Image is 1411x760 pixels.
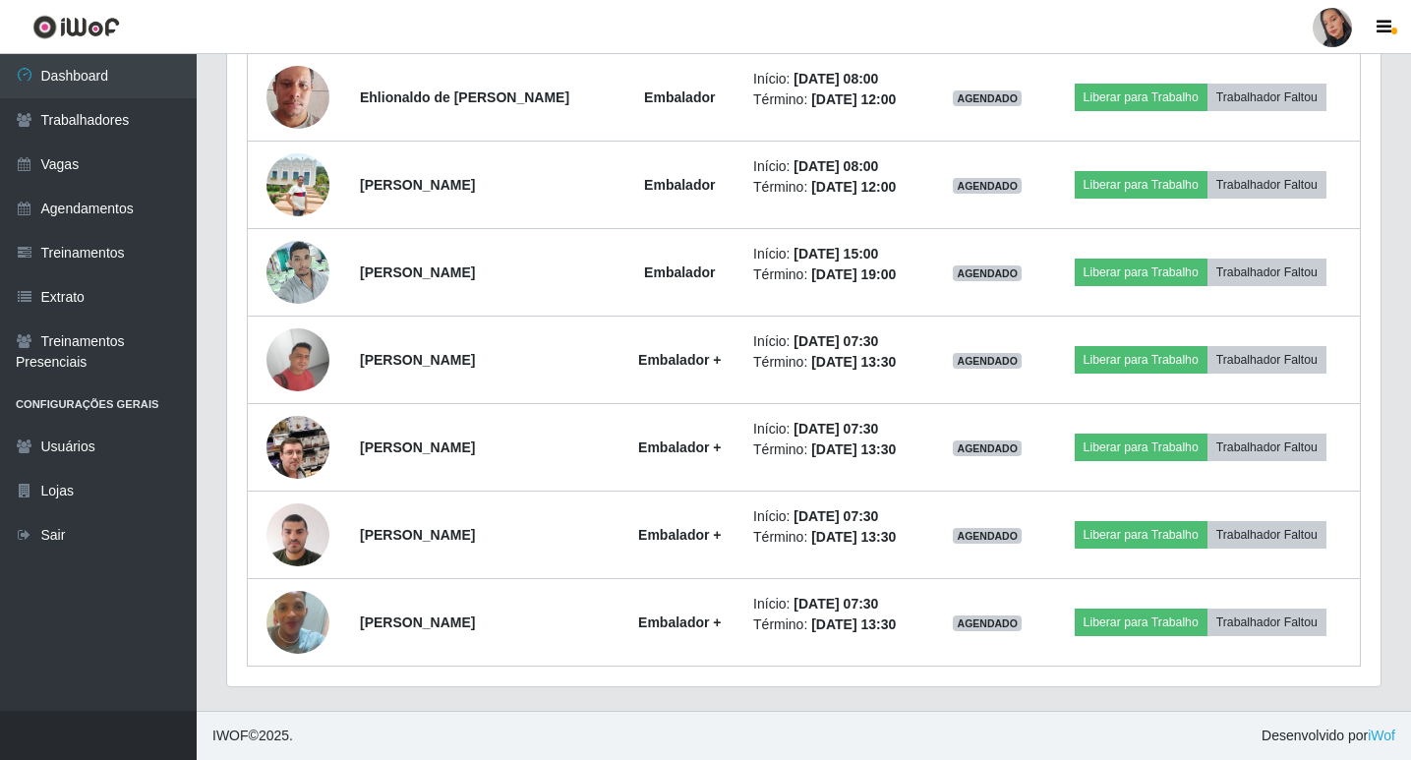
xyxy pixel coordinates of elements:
span: Desenvolvido por [1262,726,1395,746]
strong: Embalador [644,89,715,105]
button: Trabalhador Faltou [1207,259,1326,286]
button: Liberar para Trabalho [1075,521,1207,549]
span: AGENDADO [953,178,1022,194]
li: Término: [753,89,922,110]
li: Início: [753,419,922,439]
time: [DATE] 13:30 [811,616,896,632]
button: Liberar para Trabalho [1075,259,1207,286]
button: Trabalhador Faltou [1207,84,1326,111]
img: 1752882089703.jpeg [266,153,329,216]
time: [DATE] 15:00 [794,246,878,262]
li: Início: [753,69,922,89]
strong: [PERSON_NAME] [360,527,475,543]
time: [DATE] 08:00 [794,158,878,174]
time: [DATE] 07:30 [794,596,878,612]
time: [DATE] 07:30 [794,333,878,349]
strong: [PERSON_NAME] [360,614,475,630]
span: AGENDADO [953,528,1022,544]
time: [DATE] 12:00 [811,91,896,107]
button: Trabalhador Faltou [1207,434,1326,461]
time: [DATE] 13:30 [811,441,896,457]
img: 1747873820563.jpeg [266,230,329,314]
li: Término: [753,527,922,548]
time: [DATE] 07:30 [794,421,878,437]
img: 1699235527028.jpeg [266,391,329,503]
li: Início: [753,594,922,614]
time: [DATE] 07:30 [794,508,878,524]
time: [DATE] 19:00 [811,266,896,282]
button: Trabalhador Faltou [1207,346,1326,374]
img: 1731166648549.jpeg [266,493,329,576]
li: Término: [753,439,922,460]
button: Liberar para Trabalho [1075,171,1207,199]
strong: Embalador + [638,352,721,368]
a: iWof [1368,728,1395,743]
strong: [PERSON_NAME] [360,177,475,193]
span: © 2025 . [212,726,293,746]
li: Término: [753,352,922,373]
img: 1710898857944.jpeg [266,328,329,391]
li: Término: [753,264,922,285]
li: Início: [753,506,922,527]
li: Início: [753,331,922,352]
time: [DATE] 12:00 [811,179,896,195]
button: Liberar para Trabalho [1075,346,1207,374]
strong: Embalador + [638,439,721,455]
span: AGENDADO [953,90,1022,106]
button: Trabalhador Faltou [1207,171,1326,199]
button: Liberar para Trabalho [1075,609,1207,636]
li: Término: [753,177,922,198]
span: AGENDADO [953,440,1022,456]
strong: Embalador + [638,527,721,543]
button: Liberar para Trabalho [1075,84,1207,111]
img: CoreUI Logo [32,15,120,39]
time: [DATE] 13:30 [811,354,896,370]
span: IWOF [212,728,249,743]
time: [DATE] 13:30 [811,529,896,545]
img: 1734287030319.jpeg [266,566,329,678]
strong: Embalador [644,264,715,280]
strong: [PERSON_NAME] [360,439,475,455]
strong: Ehlionaldo de [PERSON_NAME] [360,89,569,105]
img: 1675087680149.jpeg [266,41,329,153]
span: AGENDADO [953,615,1022,631]
button: Trabalhador Faltou [1207,521,1326,549]
time: [DATE] 08:00 [794,71,878,87]
li: Início: [753,156,922,177]
span: AGENDADO [953,265,1022,281]
strong: Embalador [644,177,715,193]
strong: [PERSON_NAME] [360,352,475,368]
li: Início: [753,244,922,264]
span: AGENDADO [953,353,1022,369]
button: Liberar para Trabalho [1075,434,1207,461]
button: Trabalhador Faltou [1207,609,1326,636]
strong: Embalador + [638,614,721,630]
li: Término: [753,614,922,635]
strong: [PERSON_NAME] [360,264,475,280]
